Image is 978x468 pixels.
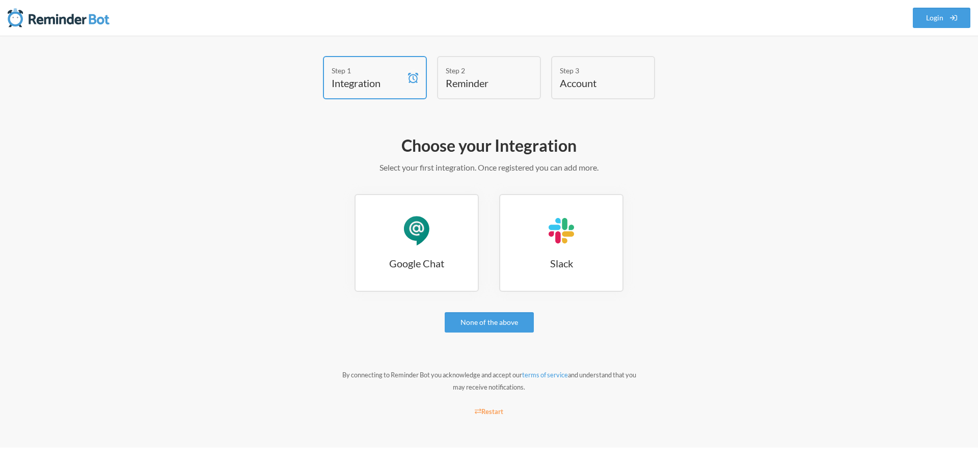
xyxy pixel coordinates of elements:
[194,135,784,156] h2: Choose your Integration
[356,256,478,270] h3: Google Chat
[332,76,403,90] h4: Integration
[475,407,503,416] small: Restart
[194,161,784,174] p: Select your first integration. Once registered you can add more.
[560,65,631,76] div: Step 3
[342,371,636,391] small: By connecting to Reminder Bot you acknowledge and accept our and understand that you may receive ...
[500,256,622,270] h3: Slack
[913,8,971,28] a: Login
[445,312,534,333] a: None of the above
[446,76,517,90] h4: Reminder
[446,65,517,76] div: Step 2
[560,76,631,90] h4: Account
[522,371,568,379] a: terms of service
[8,8,110,28] img: Reminder Bot
[332,65,403,76] div: Step 1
